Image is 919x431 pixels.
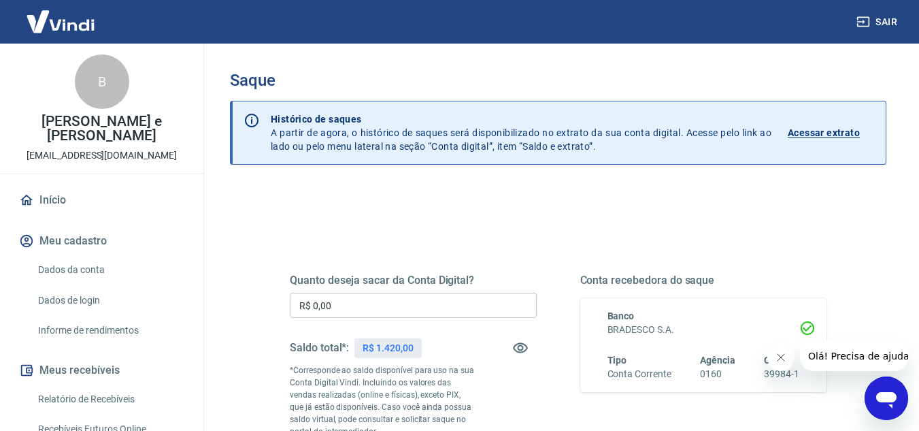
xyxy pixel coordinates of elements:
[33,256,187,284] a: Dados da conta
[75,54,129,109] div: B
[290,274,537,287] h5: Quanto deseja sacar da Conta Digital?
[16,355,187,385] button: Meus recebíveis
[11,114,193,143] p: [PERSON_NAME] e [PERSON_NAME]
[16,1,105,42] img: Vindi
[700,367,735,381] h6: 0160
[230,71,886,90] h3: Saque
[865,377,908,420] iframe: Botão para abrir a janela de mensagens
[764,367,799,381] h6: 39984-1
[290,341,349,355] h5: Saldo total*:
[33,287,187,315] a: Dados de login
[271,112,771,153] p: A partir de agora, o histórico de saques será disponibilizado no extrato da sua conta digital. Ac...
[607,310,635,321] span: Banco
[27,148,177,163] p: [EMAIL_ADDRESS][DOMAIN_NAME]
[580,274,827,287] h5: Conta recebedora do saque
[16,185,187,215] a: Início
[8,10,114,20] span: Olá! Precisa de ajuda?
[363,341,413,355] p: R$ 1.420,00
[607,355,627,366] span: Tipo
[33,317,187,345] a: Informe de rendimentos
[607,367,671,381] h6: Conta Corrente
[854,10,903,35] button: Sair
[764,355,790,366] span: Conta
[16,226,187,256] button: Meu cadastro
[788,112,875,153] a: Acessar extrato
[700,355,735,366] span: Agência
[800,341,908,371] iframe: Mensagem da empresa
[607,323,800,337] h6: BRADESCO S.A.
[767,344,795,371] iframe: Fechar mensagem
[271,112,771,126] p: Histórico de saques
[33,385,187,413] a: Relatório de Recebíveis
[788,126,860,140] p: Acessar extrato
